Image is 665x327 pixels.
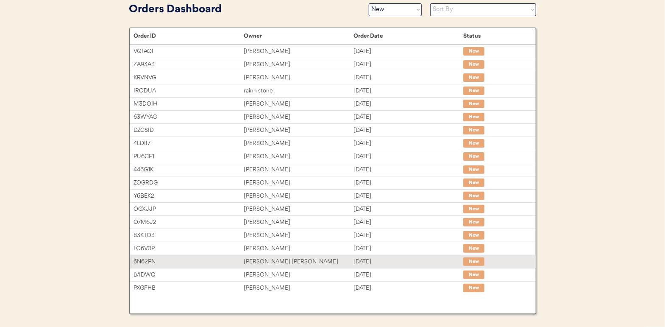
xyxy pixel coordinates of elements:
div: [PERSON_NAME] [244,152,353,162]
div: [PERSON_NAME] [244,165,353,175]
div: Order Date [353,33,463,39]
div: Owner [244,33,353,39]
div: [DATE] [353,47,463,56]
div: [DATE] [353,112,463,122]
div: KRVNVG [134,73,244,83]
div: [DATE] [353,191,463,201]
div: 6N62FN [134,257,244,267]
div: PXGFHB [134,283,244,293]
div: [PERSON_NAME] [244,112,353,122]
div: [DATE] [353,139,463,148]
div: OGXJJP [134,204,244,214]
div: Order ID [134,33,244,39]
div: [PERSON_NAME] [244,139,353,148]
div: [DATE] [353,204,463,214]
div: [PERSON_NAME] [244,204,353,214]
div: [DATE] [353,126,463,135]
div: [PERSON_NAME] [244,218,353,227]
div: [DATE] [353,231,463,240]
div: VQTAQI [134,47,244,56]
div: Y6BEK2 [134,191,244,201]
div: ZA93A3 [134,60,244,70]
div: IRODUA [134,86,244,96]
div: DZCSID [134,126,244,135]
div: M3DOIH [134,99,244,109]
div: [DATE] [353,270,463,280]
div: O7M6J2 [134,218,244,227]
div: [DATE] [353,86,463,96]
div: 83KTO3 [134,231,244,240]
div: [DATE] [353,165,463,175]
div: rainn stone [244,86,353,96]
div: LVIDWQ [134,270,244,280]
div: [DATE] [353,152,463,162]
div: Status [463,33,527,39]
div: [DATE] [353,60,463,70]
div: [PERSON_NAME] [244,47,353,56]
div: [PERSON_NAME] [244,60,353,70]
div: [PERSON_NAME] [244,231,353,240]
div: [DATE] [353,178,463,188]
div: 63WYAG [134,112,244,122]
div: Orders Dashboard [129,2,360,18]
div: LO6V0P [134,244,244,254]
div: [PERSON_NAME] [PERSON_NAME] [244,257,353,267]
div: [PERSON_NAME] [244,191,353,201]
div: [PERSON_NAME] [244,244,353,254]
div: ZOGRDG [134,178,244,188]
div: [DATE] [353,257,463,267]
div: [PERSON_NAME] [244,99,353,109]
div: [PERSON_NAME] [244,270,353,280]
div: 446G1K [134,165,244,175]
div: [PERSON_NAME] [244,73,353,83]
div: [DATE] [353,244,463,254]
div: [DATE] [353,218,463,227]
div: [DATE] [353,99,463,109]
div: [PERSON_NAME] [244,178,353,188]
div: [DATE] [353,283,463,293]
div: 4LDII7 [134,139,244,148]
div: PU6CF1 [134,152,244,162]
div: [PERSON_NAME] [244,283,353,293]
div: [PERSON_NAME] [244,126,353,135]
div: [DATE] [353,73,463,83]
